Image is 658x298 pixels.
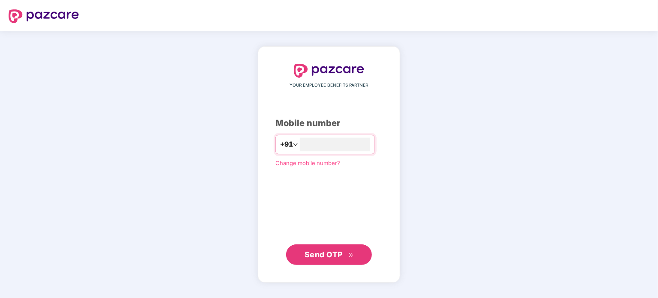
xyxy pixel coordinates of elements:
[294,64,364,78] img: logo
[280,139,293,150] span: +91
[275,160,340,166] a: Change mobile number?
[293,142,298,147] span: down
[9,9,79,23] img: logo
[348,253,354,258] span: double-right
[275,117,383,130] div: Mobile number
[286,244,372,265] button: Send OTPdouble-right
[305,250,343,259] span: Send OTP
[290,82,368,89] span: YOUR EMPLOYEE BENEFITS PARTNER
